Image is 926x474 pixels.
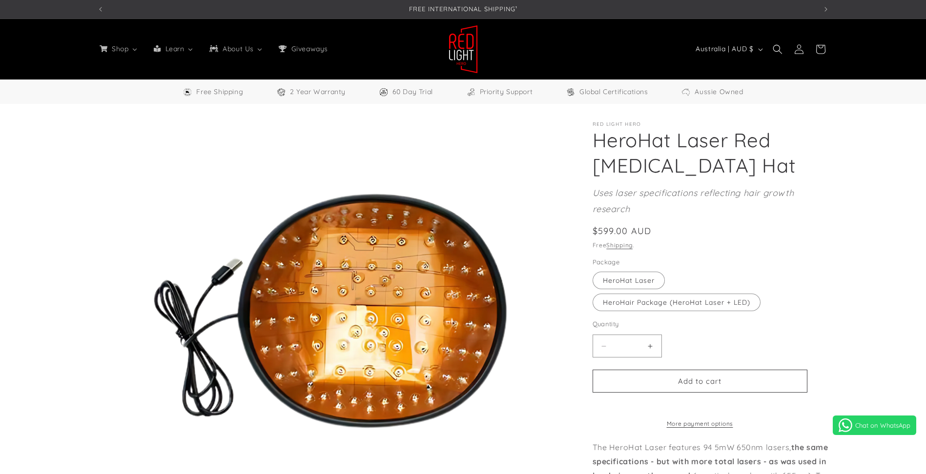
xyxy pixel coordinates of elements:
[593,294,761,311] label: HeroHair Package (HeroHat Laser + LED)
[690,40,766,59] button: Australia | AUD $
[579,86,648,98] span: Global Certifications
[466,87,476,97] img: Support Icon
[593,240,829,250] div: Free .
[270,39,335,59] a: Giveaways
[379,86,433,98] a: 60 Day Trial
[593,419,807,428] a: More payment options
[566,86,648,98] a: Global Certifications
[145,39,201,59] a: Learn
[606,241,633,249] a: Shipping
[593,257,621,267] legend: Package
[276,86,346,98] a: 2 Year Warranty
[221,44,255,53] span: About Us
[379,87,389,97] img: Trial Icon
[290,86,346,98] span: 2 Year Warranty
[183,87,192,97] img: Free Shipping Icon
[449,25,478,74] img: Red Light Hero
[201,39,270,59] a: About Us
[480,86,533,98] span: Priority Support
[593,319,807,329] label: Quantity
[110,44,129,53] span: Shop
[276,87,286,97] img: Warranty Icon
[696,44,753,54] span: Australia | AUD $
[91,39,145,59] a: Shop
[566,87,576,97] img: Certifications Icon
[409,5,517,13] span: FREE INTERNATIONAL SHIPPING¹
[681,86,743,98] a: Aussie Owned
[593,121,829,127] p: Red Light Hero
[855,421,910,429] span: Chat on WhatsApp
[833,415,916,435] a: Chat on WhatsApp
[593,370,807,393] button: Add to cart
[593,127,829,178] h1: HeroHat Laser Red [MEDICAL_DATA] Hat
[445,21,481,77] a: Red Light Hero
[289,44,329,53] span: Giveaways
[695,86,743,98] span: Aussie Owned
[183,86,243,98] a: Free Worldwide Shipping
[593,187,794,214] em: Uses laser specifications reflecting hair growth research
[593,272,665,289] label: HeroHat Laser
[681,87,691,97] img: Aussie Owned Icon
[164,44,185,53] span: Learn
[593,224,652,237] span: $599.00 AUD
[466,86,533,98] a: Priority Support
[767,39,788,60] summary: Search
[392,86,433,98] span: 60 Day Trial
[196,86,243,98] span: Free Shipping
